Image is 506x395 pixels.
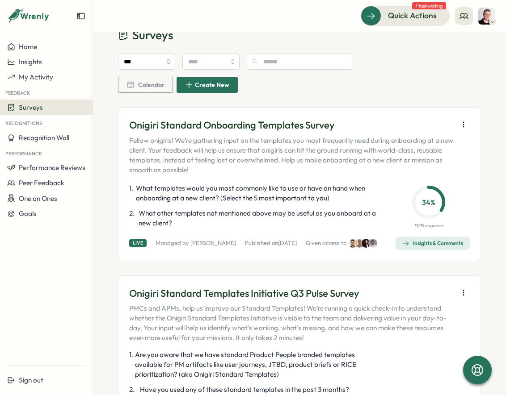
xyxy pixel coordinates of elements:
span: Calendar [138,82,164,88]
button: Insights & Comments [396,237,470,250]
img: Almudena Bernardos [478,8,495,25]
span: Performance Reviews [19,163,85,172]
span: Have you used any of these standard templates in the past 3 months? [140,385,349,395]
span: Peer Feedback [19,179,64,187]
p: Fellow onigiris! We’re gathering input on the templates you most frequently need during onboardin... [129,136,454,175]
p: Onigiri Standard Templates Initiative Q3 Pulse Survey [129,287,454,300]
div: Insights & Comments [402,240,463,247]
span: Are you aware that we have standard Product People branded templates available for PM artifacts l... [135,350,377,379]
div: Live [129,239,147,247]
img: Francisco Afonso [355,239,364,248]
p: PMCs and APMs, help us improve our Standard Templates! We’re running a quick check-in to understa... [129,304,454,343]
p: 13 / 38 responses [414,222,443,229]
span: 2 . [129,385,138,395]
button: Expand sidebar [76,12,85,21]
img: Stella Maliatsos [362,239,371,248]
span: Recognition Wall [19,133,69,142]
p: Given access to [306,239,346,247]
span: What other templates not mentioned above may be useful as you onboard at a new client? [139,208,376,228]
p: Managed by [156,239,236,247]
span: Surveys [19,103,43,112]
span: Create New [195,82,229,88]
span: [DATE] [278,239,297,246]
p: Onigiri Standard Onboarding Templates Survey [129,118,454,132]
span: Home [19,42,37,51]
a: [PERSON_NAME] [190,239,236,246]
span: 1 . [129,350,133,379]
img: Sagar Verma [348,239,357,248]
button: Create New [177,77,238,93]
button: Quick Actions [361,6,450,25]
span: 1 task waiting [412,2,446,9]
span: Quick Actions [388,10,437,21]
button: Calendar [118,77,173,93]
span: Insights [19,58,42,66]
span: One on Ones [19,194,57,203]
span: Goals [19,209,37,218]
span: Surveys [132,27,173,43]
span: 1 . [129,183,134,203]
p: 34 % [415,197,443,208]
span: Sign out [19,376,43,384]
img: Amna Khattak [368,239,377,248]
span: 2 . [129,208,137,228]
span: What templates would you most commonly like to use or have on hand when onboarding at a new clien... [136,183,376,203]
p: Published on [245,239,297,247]
span: My Activity [19,73,53,81]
